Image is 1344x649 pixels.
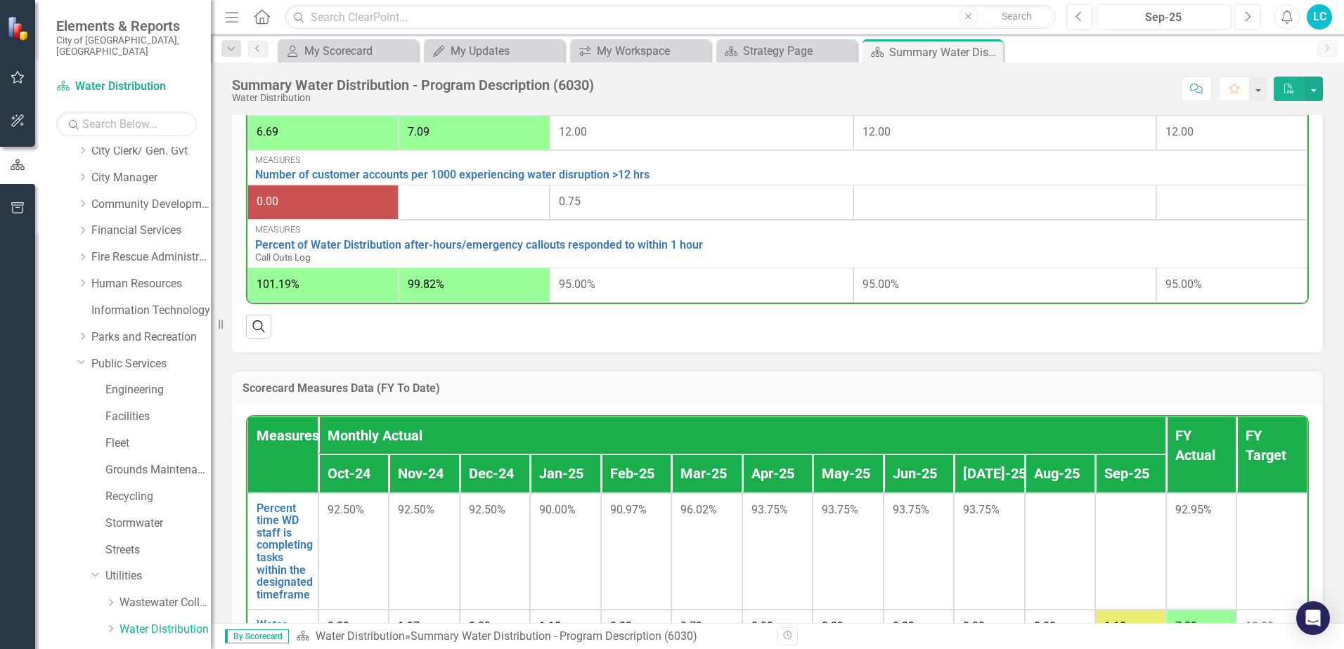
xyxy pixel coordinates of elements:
a: Fire Rescue Administration [91,249,211,265]
span: 0.39 [822,619,844,633]
span: By Scorecard [225,629,289,643]
span: 92.95% [1175,503,1212,516]
span: 0.39 [328,619,349,633]
span: 92.50% [398,503,434,516]
span: 92.50% [328,503,364,516]
div: Measures [255,155,1300,165]
div: Summary Water Distribution - Program Description (6030) [411,629,697,643]
div: My Updates [451,42,561,60]
span: 95.00% [862,277,899,291]
span: 0.39 [1034,619,1056,633]
span: 101.19% [257,277,299,291]
a: Public Services [91,356,211,372]
a: Financial Services [91,223,211,239]
div: My Workspace [597,42,707,60]
div: Water Distribution [232,93,594,103]
div: Measures [255,225,1300,235]
span: 95.00% [559,277,595,291]
div: » [296,629,767,645]
span: 93.75% [751,503,788,516]
a: Wastewater Collection [119,595,211,611]
img: ClearPoint Strategy [7,16,32,41]
a: Water Distribution [119,622,211,638]
div: Open Intercom Messenger [1296,601,1330,635]
a: Human Resources [91,276,211,292]
span: 93.75% [893,503,929,516]
span: 7.09 [1175,619,1197,633]
a: Percent of Water Distribution after-hours/emergency callouts responded to within 1 hour [255,239,1300,251]
span: 1.18 [1104,619,1126,633]
a: City Manager [91,170,211,186]
div: Sep-25 [1101,9,1226,26]
a: Strategy Page [720,42,853,60]
div: Strategy Page [743,42,853,60]
span: 0.75 [559,195,581,208]
a: City Clerk/ Gen. Gvt [91,143,211,159]
a: My Scorecard [281,42,415,60]
span: 12.00 [1246,619,1274,633]
a: Utilities [105,568,211,584]
span: 99.82% [408,277,444,291]
span: 1.18 [539,619,561,633]
small: City of [GEOGRAPHIC_DATA], [GEOGRAPHIC_DATA] [56,34,197,58]
div: Summary Water Distribution - Program Description (6030) [232,77,594,93]
span: 95.00% [1165,277,1202,291]
button: LC [1307,4,1332,29]
button: Search [982,7,1052,27]
span: 12.00 [1165,125,1194,138]
input: Search Below... [56,112,197,136]
h3: Scorecard Measures Data (FY To Date) [243,382,1312,395]
span: 6.69 [257,125,278,138]
a: Percent time WD staff is completing tasks within the designated timeframe [257,502,313,601]
a: Stormwater [105,516,211,532]
span: 0.00 [469,619,491,633]
span: 90.00% [539,503,576,516]
span: Search [1002,11,1032,22]
input: Search ClearPoint... [285,5,1056,29]
span: 93.75% [822,503,858,516]
span: Call Outs Log [255,251,311,263]
a: Fleet [105,435,211,452]
a: My Workspace [574,42,707,60]
a: Community Development [91,197,211,213]
a: Facilities [105,409,211,425]
span: Elements & Reports [56,18,197,34]
span: 1.97 [398,619,420,633]
a: Water Distribution [316,629,405,643]
span: 12.00 [559,125,587,138]
span: 0.39 [893,619,915,633]
span: 7.09 [408,125,429,138]
span: 12.00 [862,125,891,138]
a: Grounds Maintenance [105,462,211,478]
a: Number of customer accounts per 1000 experiencing water disruption >12 hrs [255,169,1300,181]
button: Sep-25 [1097,4,1231,29]
a: Parks and Recreation [91,329,211,346]
a: Recycling [105,489,211,505]
span: 96.02% [680,503,717,516]
a: Streets [105,542,211,558]
span: 0.00 [963,619,985,633]
a: My Updates [427,42,561,60]
span: 0.00 [257,195,278,208]
span: 0.39 [610,619,632,633]
div: Summary Water Distribution - Program Description (6030) [889,44,1000,61]
span: 0.79 [680,619,702,633]
div: My Scorecard [304,42,415,60]
a: Information Technology [91,303,211,319]
a: Engineering [105,382,211,398]
span: 90.97% [610,503,647,516]
a: Water Distribution [56,79,197,95]
span: 92.50% [469,503,505,516]
span: 0.00 [751,619,773,633]
span: 93.75% [963,503,1000,516]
